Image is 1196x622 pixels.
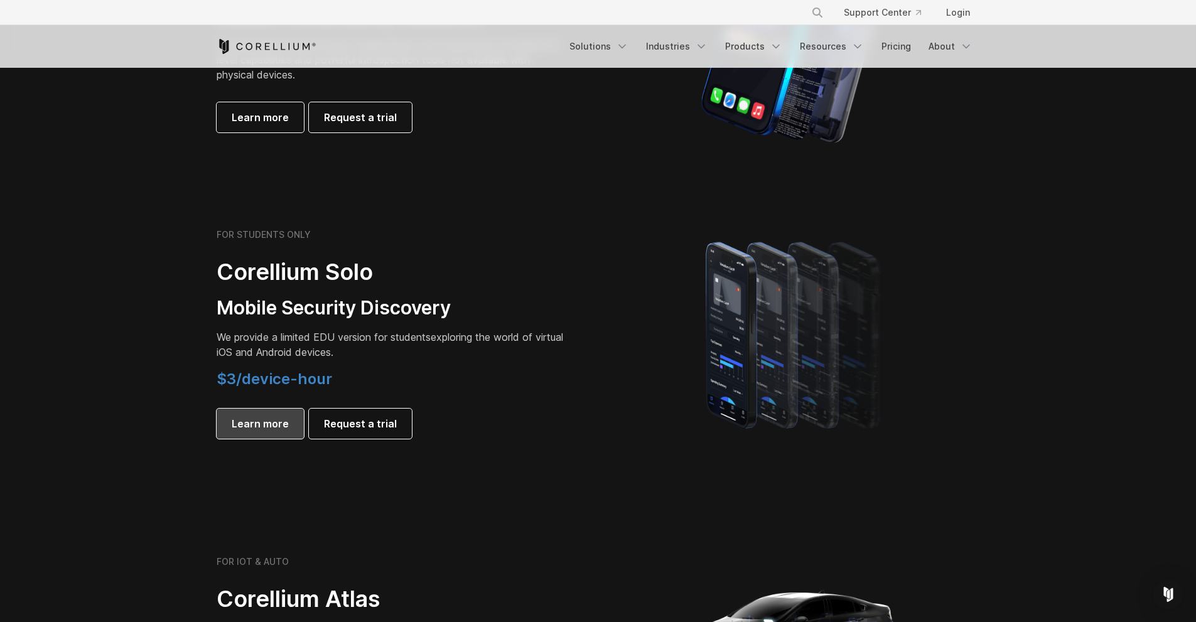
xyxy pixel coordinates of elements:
a: Corellium Home [217,39,316,54]
button: Search [806,1,829,24]
a: Pricing [874,35,919,58]
a: Learn more [217,102,304,132]
span: Request a trial [324,110,397,125]
div: Open Intercom Messenger [1153,579,1183,609]
h6: FOR IOT & AUTO [217,556,289,567]
a: Request a trial [309,409,412,439]
a: Resources [792,35,871,58]
a: Learn more [217,409,304,439]
span: Learn more [232,416,289,431]
h6: FOR STUDENTS ONLY [217,229,311,240]
h2: Corellium Atlas [217,585,568,613]
div: Navigation Menu [562,35,980,58]
h3: Mobile Security Discovery [217,296,568,320]
a: Industries [638,35,715,58]
div: Navigation Menu [796,1,980,24]
img: A lineup of four iPhone models becoming more gradient and blurred [681,224,910,444]
span: Learn more [232,110,289,125]
span: We provide a limited EDU version for students [217,331,431,343]
span: $3/device-hour [217,370,332,388]
h2: Corellium Solo [217,258,568,286]
span: Request a trial [324,416,397,431]
a: Support Center [834,1,931,24]
p: exploring the world of virtual iOS and Android devices. [217,330,568,360]
a: About [921,35,980,58]
a: Request a trial [309,102,412,132]
a: Login [936,1,980,24]
a: Products [718,35,790,58]
a: Solutions [562,35,636,58]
